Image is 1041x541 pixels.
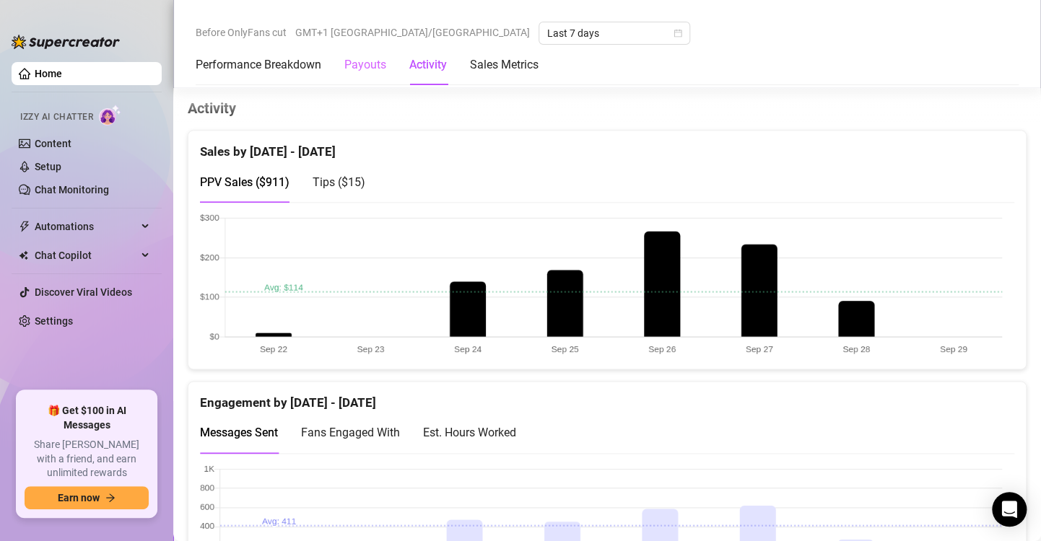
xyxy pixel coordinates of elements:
[20,110,93,124] span: Izzy AI Chatter
[409,56,447,74] div: Activity
[35,215,137,238] span: Automations
[25,438,149,480] span: Share [PERSON_NAME] with a friend, and earn unlimited rewards
[200,426,278,439] span: Messages Sent
[200,131,1014,162] div: Sales by [DATE] - [DATE]
[35,161,61,172] a: Setup
[35,68,62,79] a: Home
[35,315,73,327] a: Settings
[547,22,681,44] span: Last 7 days
[301,426,400,439] span: Fans Engaged With
[674,29,682,38] span: calendar
[19,250,28,260] img: Chat Copilot
[200,175,289,189] span: PPV Sales ( $911 )
[188,98,1027,118] h4: Activity
[19,221,30,232] span: thunderbolt
[35,138,71,149] a: Content
[196,22,287,43] span: Before OnlyFans cut
[295,22,530,43] span: GMT+1 [GEOGRAPHIC_DATA]/[GEOGRAPHIC_DATA]
[35,244,137,267] span: Chat Copilot
[344,56,386,74] div: Payouts
[992,492,1027,527] div: Open Intercom Messenger
[470,56,539,74] div: Sales Metrics
[423,423,516,441] div: Est. Hours Worked
[196,56,321,74] div: Performance Breakdown
[12,35,120,49] img: logo-BBDzfeDw.svg
[105,493,116,503] span: arrow-right
[200,382,1014,413] div: Engagement by [DATE] - [DATE]
[99,105,121,126] img: AI Chatter
[35,184,109,195] a: Chat Monitoring
[25,486,149,509] button: Earn nowarrow-right
[313,175,365,189] span: Tips ( $15 )
[25,404,149,432] span: 🎁 Get $100 in AI Messages
[58,492,100,503] span: Earn now
[35,286,132,298] a: Discover Viral Videos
